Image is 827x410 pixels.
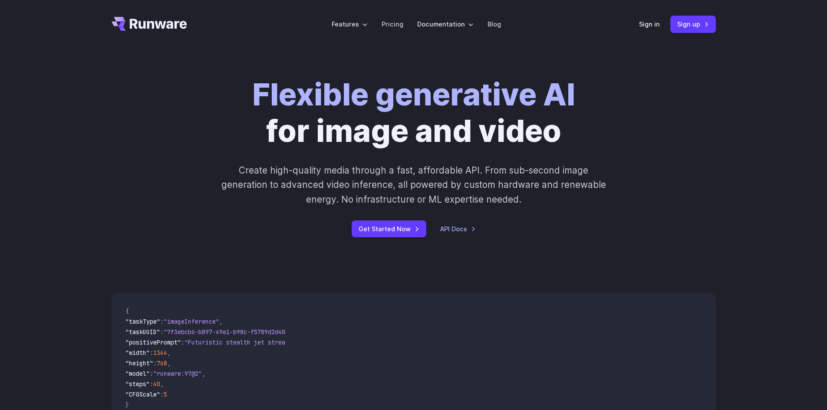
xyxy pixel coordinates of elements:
span: : [150,349,153,357]
span: , [167,349,171,357]
a: Blog [488,19,501,29]
span: , [167,359,171,367]
a: Sign up [670,16,716,33]
h1: for image and video [252,76,575,149]
p: Create high-quality media through a fast, affordable API. From sub-second image generation to adv... [220,163,607,207]
a: Go to / [112,17,187,31]
span: } [125,401,129,409]
span: : [153,359,157,367]
span: 1344 [153,349,167,357]
span: : [181,338,185,346]
span: "model" [125,370,150,377]
span: "CFGScale" [125,390,160,398]
span: , [202,370,205,377]
span: "positivePrompt" [125,338,181,346]
span: "Futuristic stealth jet streaking through a neon-lit cityscape with glowing purple exhaust" [185,338,501,346]
span: "7f3ebcb6-b897-49e1-b98c-f5789d2d40d7" [164,328,296,336]
span: : [160,390,164,398]
a: API Docs [440,224,476,234]
label: Documentation [417,19,474,29]
span: , [219,318,223,325]
span: "taskType" [125,318,160,325]
a: Get Started Now [352,220,426,237]
span: "runware:97@2" [153,370,202,377]
span: 5 [164,390,167,398]
span: "imageInference" [164,318,219,325]
span: 768 [157,359,167,367]
label: Features [332,19,368,29]
span: "width" [125,349,150,357]
span: { [125,307,129,315]
span: "taskUUID" [125,328,160,336]
span: "height" [125,359,153,367]
span: 40 [153,380,160,388]
span: "steps" [125,380,150,388]
strong: Flexible generative AI [252,76,575,113]
span: , [160,380,164,388]
span: : [160,328,164,336]
a: Sign in [639,19,660,29]
span: : [150,370,153,377]
span: : [150,380,153,388]
a: Pricing [382,19,403,29]
span: : [160,318,164,325]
